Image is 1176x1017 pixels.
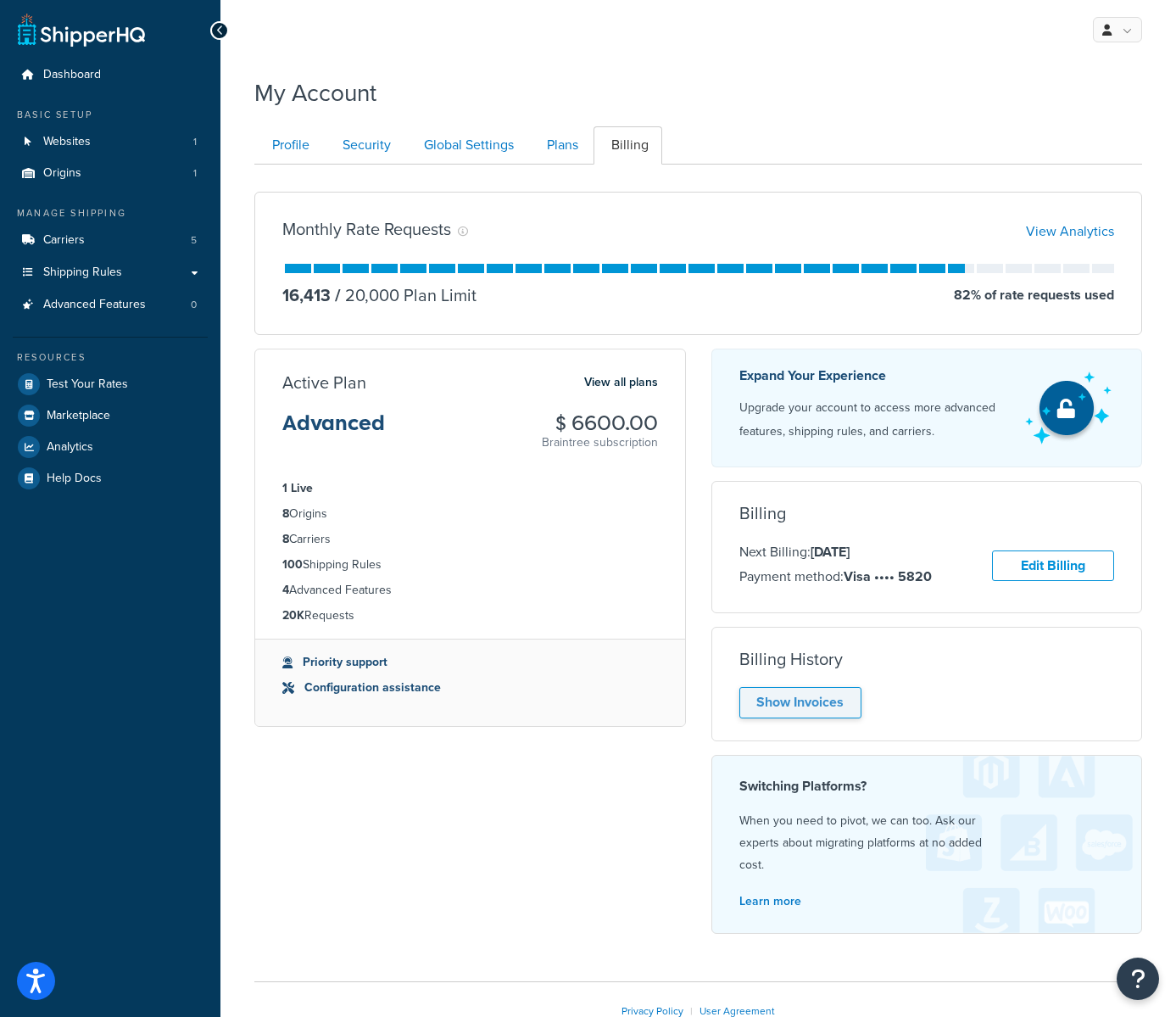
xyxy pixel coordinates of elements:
a: Plans [529,126,592,165]
span: 0 [191,298,197,312]
a: Learn more [739,892,801,910]
h1: My Account [254,76,376,109]
div: Manage Shipping [13,206,208,221]
a: View Analytics [1026,221,1114,241]
div: Basic Setup [13,108,208,122]
p: 16,413 [282,283,331,307]
strong: 1 Live [282,479,313,497]
a: Show Invoices [739,687,861,718]
span: Test Your Rates [47,377,128,392]
a: Help Docs [13,463,208,494]
a: Global Settings [406,126,527,165]
span: Help Docs [47,472,102,486]
p: Next Billing: [739,541,932,563]
p: Upgrade your account to access more advanced features, shipping rules, and carriers. [739,396,1011,444]
span: Origins [43,166,81,181]
h3: Monthly Rate Requests [282,220,451,238]
li: Carriers [282,530,658,549]
strong: [DATE] [811,542,850,562]
a: Billing [594,126,662,165]
a: Carriers 5 [13,225,208,256]
a: Origins 1 [13,158,208,189]
span: Advanced Features [43,298,146,312]
a: Expand Your Experience Upgrade your account to access more advanced features, shipping rules, and... [711,349,1143,467]
li: Shipping Rules [282,556,658,574]
a: Security [325,126,404,165]
div: Resources [13,350,208,365]
span: 1 [193,135,197,149]
strong: 4 [282,581,289,599]
h3: Billing [739,504,786,522]
a: Edit Billing [992,550,1114,582]
li: Origins [282,505,658,523]
a: Test Your Rates [13,369,208,400]
li: Origins [13,158,208,189]
p: When you need to pivot, we can too. Ask our experts about migrating platforms at no added cost. [739,810,1115,876]
span: Marketplace [47,409,110,423]
p: Payment method: [739,566,932,588]
a: Analytics [13,432,208,462]
span: Dashboard [43,68,101,82]
p: Braintree subscription [542,434,658,451]
h4: Switching Platforms? [739,776,1115,796]
li: Websites [13,126,208,158]
span: Shipping Rules [43,265,122,280]
li: Priority support [282,653,658,672]
span: 5 [191,233,197,248]
a: Shipping Rules [13,257,208,288]
li: Configuration assistance [282,679,658,697]
a: Dashboard [13,59,208,91]
strong: 100 [282,556,303,573]
h3: Billing History [739,650,843,668]
a: Profile [254,126,323,165]
a: ShipperHQ Home [18,13,145,47]
span: / [335,282,341,308]
h3: Active Plan [282,373,366,392]
a: View all plans [584,372,658,394]
a: Advanced Features 0 [13,289,208,321]
p: 82 % of rate requests used [954,283,1114,307]
li: Carriers [13,225,208,256]
span: Analytics [47,440,93,455]
li: Advanced Features [13,289,208,321]
p: 20,000 Plan Limit [331,283,477,307]
strong: Visa •••• 5820 [844,567,932,586]
strong: 20K [282,606,304,624]
h3: $ 6600.00 [542,412,658,434]
strong: 8 [282,505,289,522]
span: Carriers [43,233,85,248]
li: Advanced Features [282,581,658,600]
span: 1 [193,166,197,181]
a: Websites 1 [13,126,208,158]
h3: Advanced [282,412,385,448]
p: Expand Your Experience [739,364,1011,388]
li: Requests [282,606,658,625]
span: Websites [43,135,91,149]
a: Marketplace [13,400,208,431]
button: Open Resource Center [1117,958,1159,1000]
strong: 8 [282,530,289,548]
